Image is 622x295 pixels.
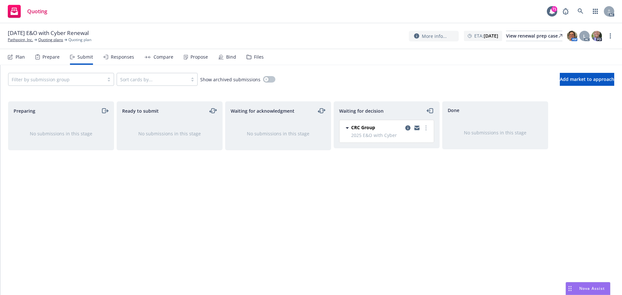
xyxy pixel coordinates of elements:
span: L [583,33,586,40]
div: Compare [154,54,173,60]
div: No submissions in this stage [453,129,537,136]
div: No submissions in this stage [19,130,103,137]
img: photo [567,31,577,41]
a: more [422,124,430,132]
div: 71 [551,6,557,12]
a: Report a Bug [559,5,572,18]
div: Responses [111,54,134,60]
div: Bind [226,54,236,60]
a: Pathpoint, Inc. [8,37,33,43]
span: Ready to submit [122,108,159,114]
div: Prepare [42,54,60,60]
div: Submit [77,54,93,60]
span: Quoting [27,9,47,14]
strong: [DATE] [484,33,498,39]
span: Waiting for decision [339,108,384,114]
a: Quoting plans [38,37,63,43]
span: Preparing [14,108,35,114]
span: ETA : [474,32,498,39]
img: photo [592,31,602,41]
span: More info... [422,33,447,40]
div: Files [254,54,264,60]
span: Quoting plan [68,37,91,43]
span: [DATE] E&O with Cyber Renewal [8,29,89,37]
a: copy logging email [413,124,421,132]
button: More info... [409,31,459,41]
a: moveLeftRight [209,107,217,115]
a: more [606,32,614,40]
a: Quoting [5,2,50,20]
span: CRC Group [351,124,375,131]
a: Search [574,5,587,18]
a: moveRight [101,107,109,115]
div: No submissions in this stage [236,130,320,137]
a: moveLeft [426,107,434,115]
a: View renewal prep case [506,31,562,41]
button: Nova Assist [566,282,610,295]
span: 2025 E&O with Cyber [351,132,430,139]
div: Drag to move [566,282,574,295]
span: Done [448,107,459,114]
span: Show archived submissions [200,76,260,83]
span: Waiting for acknowledgment [231,108,294,114]
div: No submissions in this stage [127,130,212,137]
a: Switch app [589,5,602,18]
span: Add market to approach [560,76,614,82]
div: Plan [16,54,25,60]
a: copy logging email [404,124,412,132]
button: Add market to approach [560,73,614,86]
span: Nova Assist [579,286,605,291]
div: Propose [190,54,208,60]
a: moveLeftRight [318,107,326,115]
